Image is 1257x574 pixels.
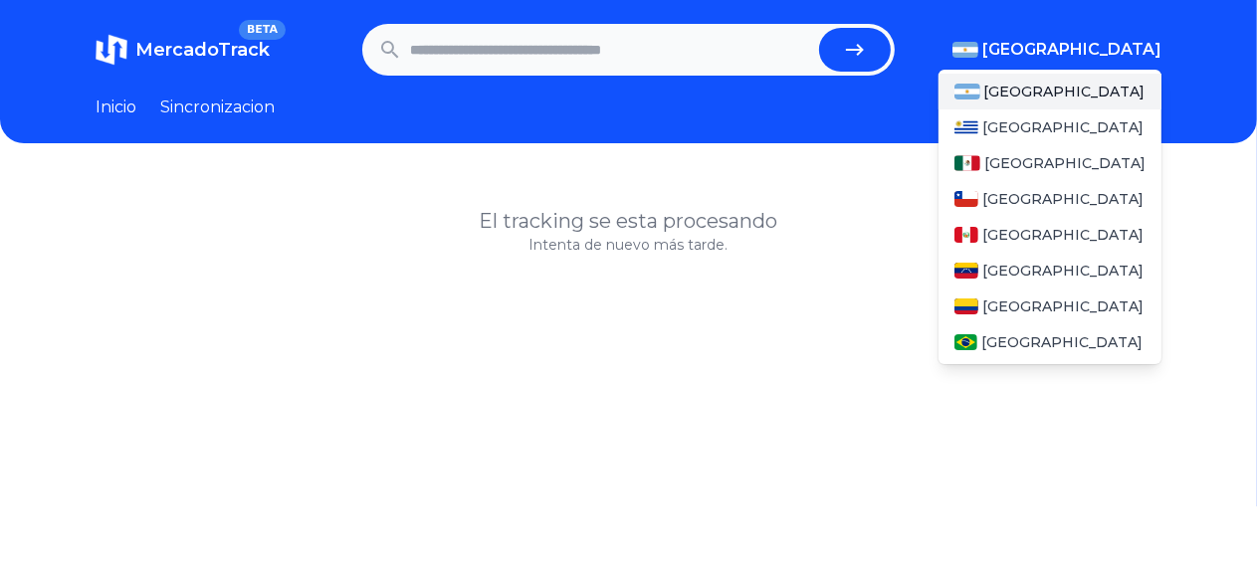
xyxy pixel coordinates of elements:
img: MercadoTrack [96,34,127,66]
p: Intenta de nuevo más tarde. [96,235,1161,255]
a: Sincronizacion [160,96,275,119]
a: Uruguay[GEOGRAPHIC_DATA] [939,109,1161,145]
a: Mexico[GEOGRAPHIC_DATA] [939,145,1161,181]
img: Argentina [954,84,980,99]
span: BETA [239,20,286,40]
img: Chile [954,191,978,207]
button: [GEOGRAPHIC_DATA] [952,38,1161,62]
h1: El tracking se esta procesando [96,207,1161,235]
a: Colombia[GEOGRAPHIC_DATA] [939,288,1161,324]
span: [GEOGRAPHIC_DATA] [981,332,1143,352]
a: Venezuela[GEOGRAPHIC_DATA] [939,253,1161,288]
span: [GEOGRAPHIC_DATA] [984,82,1146,101]
span: [GEOGRAPHIC_DATA] [984,153,1146,173]
img: Venezuela [954,263,978,279]
img: Argentina [952,42,978,58]
img: Colombia [954,298,978,314]
a: Inicio [96,96,136,119]
span: [GEOGRAPHIC_DATA] [982,225,1144,245]
img: Peru [954,227,978,243]
a: Chile[GEOGRAPHIC_DATA] [939,181,1161,217]
a: Brasil[GEOGRAPHIC_DATA] [939,324,1161,360]
img: Uruguay [954,119,978,135]
span: [GEOGRAPHIC_DATA] [982,261,1144,281]
span: MercadoTrack [135,39,270,61]
span: [GEOGRAPHIC_DATA] [982,189,1144,209]
a: MercadoTrackBETA [96,34,270,66]
a: Argentina[GEOGRAPHIC_DATA] [939,74,1161,109]
span: [GEOGRAPHIC_DATA] [982,117,1144,137]
a: Peru[GEOGRAPHIC_DATA] [939,217,1161,253]
img: Mexico [954,155,980,171]
span: [GEOGRAPHIC_DATA] [982,296,1144,316]
img: Brasil [954,334,977,350]
span: [GEOGRAPHIC_DATA] [982,38,1161,62]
